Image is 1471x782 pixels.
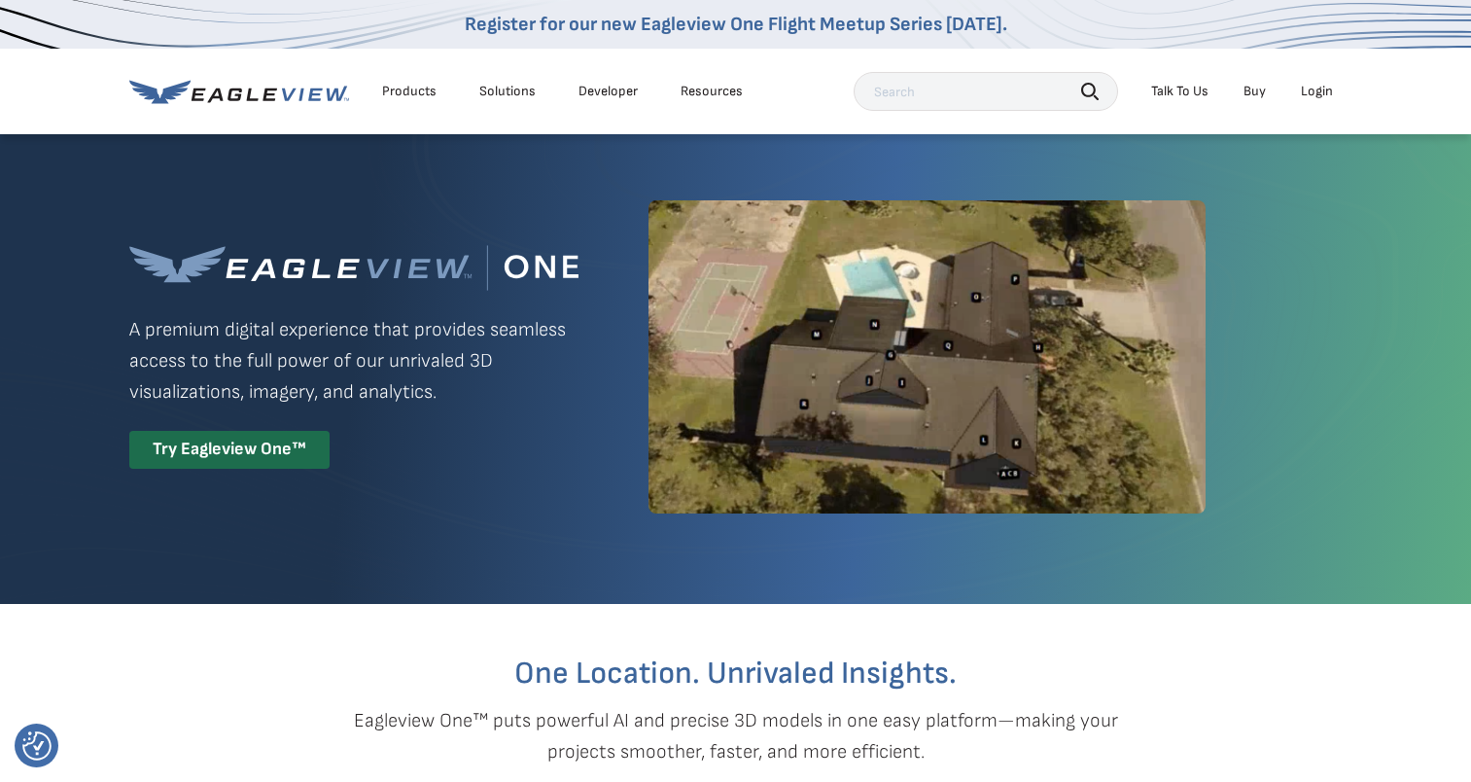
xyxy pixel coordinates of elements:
div: Resources [681,83,743,100]
a: Register for our new Eagleview One Flight Meetup Series [DATE]. [465,13,1007,36]
img: Revisit consent button [22,731,52,761]
input: Search [854,72,1118,111]
p: A premium digital experience that provides seamless access to the full power of our unrivaled 3D ... [129,314,578,408]
div: Products [382,83,437,100]
div: Login [1301,83,1333,100]
div: Solutions [479,83,536,100]
h2: One Location. Unrivaled Insights. [144,658,1328,690]
img: Eagleview One™ [129,245,578,291]
button: Consent Preferences [22,731,52,761]
div: Try Eagleview One™ [129,431,330,469]
div: Talk To Us [1151,83,1208,100]
a: Buy [1243,83,1266,100]
a: Developer [578,83,638,100]
p: Eagleview One™ puts powerful AI and precise 3D models in one easy platform—making your projects s... [320,705,1152,767]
